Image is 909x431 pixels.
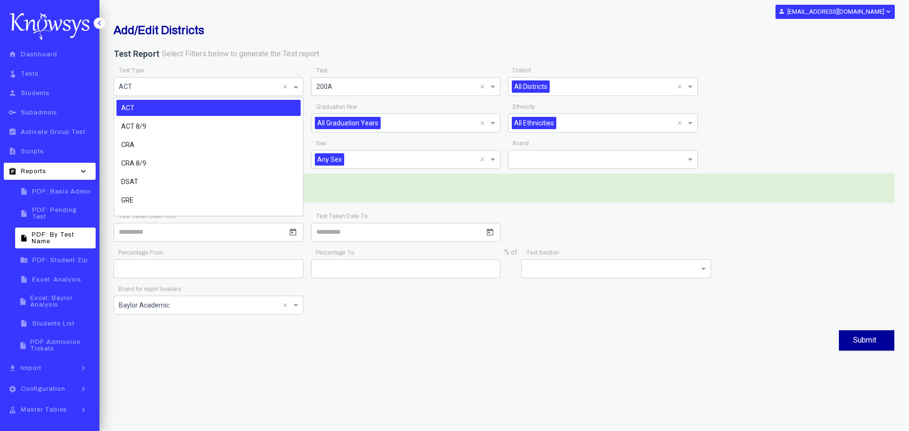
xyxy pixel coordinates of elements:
[118,249,163,256] app-required-indication: Percentage From
[526,249,559,256] app-required-indication: Test Section
[18,298,28,306] i: insert_drive_file
[513,67,531,74] app-required-indication: District
[21,90,50,97] span: Students
[484,227,496,238] button: Open calendar
[316,213,367,220] app-required-indication: Test Taken Date To
[30,295,93,308] span: Excel: Baylor Analysis
[287,227,299,238] button: Open calendar
[18,342,28,350] i: insert_drive_file
[283,299,291,311] span: Clear all
[162,49,319,60] label: Select Filters below to generate the Test report
[121,196,134,204] span: GRE
[504,248,517,257] label: % of
[32,231,93,245] span: PDF: By Test Name
[21,148,44,155] span: Scripts
[21,365,42,371] span: Import
[316,249,354,256] app-required-indication: Percentage To
[76,167,90,176] i: keyboard_arrow_down
[76,363,90,373] i: keyboard_arrow_right
[32,276,81,283] span: Excel: Analysis
[21,168,46,175] span: Reports
[118,67,144,74] app-required-indication: Test Type
[677,117,686,129] span: Clear all
[18,234,29,242] i: insert_drive_file
[121,123,146,130] span: ACT 8/9
[21,51,57,58] span: Dashboard
[32,207,93,220] span: PDF: Pending Test
[480,154,488,165] span: Clear all
[32,257,88,264] span: PDF: Student Zip
[7,385,18,393] i: settings
[95,18,104,28] i: keyboard_arrow_left
[7,147,18,155] i: description
[18,187,30,195] i: insert_drive_file
[76,405,90,414] i: keyboard_arrow_right
[18,319,30,327] i: insert_drive_file
[121,104,134,112] span: ACT
[316,67,327,74] app-required-indication: Test
[114,24,630,37] h2: Add/Edit Districts
[480,81,488,92] span: Clear all
[32,320,75,327] span: Students List
[121,141,134,149] span: CRA
[315,117,381,129] span: All Graduation Years
[7,50,18,58] i: home
[513,104,535,110] app-required-indication: Ethnicity
[316,104,357,110] app-required-indication: Graduation Year
[21,386,65,392] span: Configuration
[18,210,30,218] i: insert_drive_file
[118,286,181,292] app-required-indication: Brand for report headers
[21,406,67,413] span: Master Tables
[30,339,93,352] span: PDF:Admission Tickets
[884,8,891,16] i: expand_more
[18,275,30,283] i: insert_drive_file
[7,89,18,97] i: person
[7,108,18,116] i: key
[315,153,344,166] span: Any Sex
[787,8,884,15] b: [EMAIL_ADDRESS][DOMAIN_NAME]
[121,178,138,185] span: DSAT
[7,406,18,414] i: approval
[7,364,18,372] i: file_download
[316,140,326,147] app-required-indication: Sex
[7,167,18,176] i: assignment
[839,330,894,351] button: Submit
[18,256,30,264] i: folder_zip
[114,97,303,216] ng-dropdown-panel: Options list
[32,188,91,195] span: PDF: Basic Admin
[513,140,529,147] app-required-indication: Brand
[118,213,177,220] app-required-indication: Test Taken Date From
[7,70,18,78] i: touch_app
[114,49,160,59] b: Test Report
[512,117,556,129] span: All Ethnicities
[21,129,86,135] span: Activate Group Test
[21,70,39,77] span: Tests
[21,109,57,116] span: Subadmins
[778,8,785,15] i: person
[480,117,488,129] span: Clear all
[7,128,18,136] i: assignment_turned_in
[76,384,90,394] i: keyboard_arrow_right
[121,159,146,167] span: CRA 8/9
[677,81,686,92] span: Clear all
[512,80,550,93] span: All Districts
[283,81,291,92] span: Clear all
